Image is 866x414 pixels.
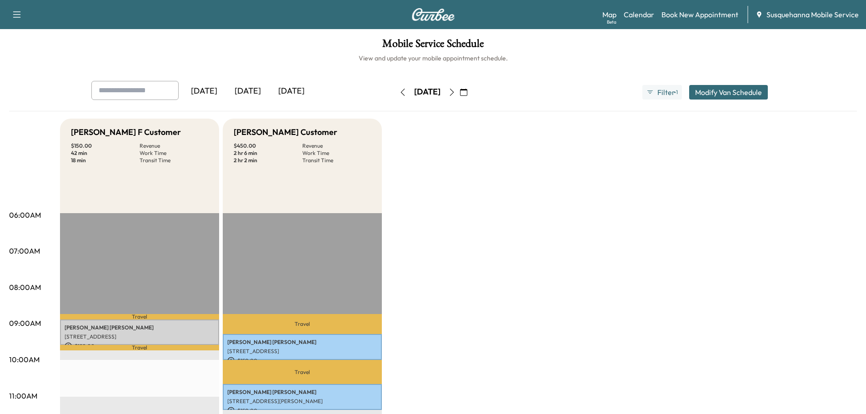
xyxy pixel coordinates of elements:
button: Modify Van Schedule [689,85,768,100]
a: Calendar [624,9,654,20]
p: 10:00AM [9,354,40,365]
h5: [PERSON_NAME] Customer [234,126,337,139]
p: [PERSON_NAME] [PERSON_NAME] [227,339,377,346]
p: [STREET_ADDRESS] [227,348,377,355]
a: Book New Appointment [661,9,738,20]
p: 08:00AM [9,282,41,293]
p: $ 150.00 [71,142,140,150]
p: Travel [223,314,382,334]
p: [STREET_ADDRESS][PERSON_NAME] [227,398,377,405]
p: 11:00AM [9,390,37,401]
div: [DATE] [182,81,226,102]
p: 2 hr 2 min [234,157,302,164]
span: Susquehanna Mobile Service [766,9,859,20]
p: $ 150.00 [65,342,215,350]
p: Transit Time [302,157,371,164]
img: Curbee Logo [411,8,455,21]
p: Revenue [302,142,371,150]
div: [DATE] [226,81,270,102]
p: $ 450.00 [234,142,302,150]
p: 42 min [71,150,140,157]
a: MapBeta [602,9,616,20]
div: [DATE] [414,86,441,98]
p: 18 min [71,157,140,164]
p: Work Time [140,150,208,157]
div: Beta [607,19,616,25]
p: $ 150.00 [227,357,377,365]
p: Travel [60,314,219,319]
p: 07:00AM [9,245,40,256]
div: [DATE] [270,81,313,102]
h5: [PERSON_NAME] F Customer [71,126,181,139]
p: Revenue [140,142,208,150]
span: 1 [676,89,678,96]
p: Transit Time [140,157,208,164]
span: Filter [657,87,674,98]
p: [PERSON_NAME] [PERSON_NAME] [227,389,377,396]
p: 09:00AM [9,318,41,329]
p: 06:00AM [9,209,41,220]
p: 2 hr 6 min [234,150,302,157]
p: Travel [223,360,382,384]
button: Filter●1 [642,85,681,100]
h6: View and update your mobile appointment schedule. [9,54,857,63]
p: Travel [60,345,219,350]
p: [STREET_ADDRESS] [65,333,215,340]
span: ● [674,90,676,95]
p: [PERSON_NAME] [PERSON_NAME] [65,324,215,331]
p: Work Time [302,150,371,157]
h1: Mobile Service Schedule [9,38,857,54]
